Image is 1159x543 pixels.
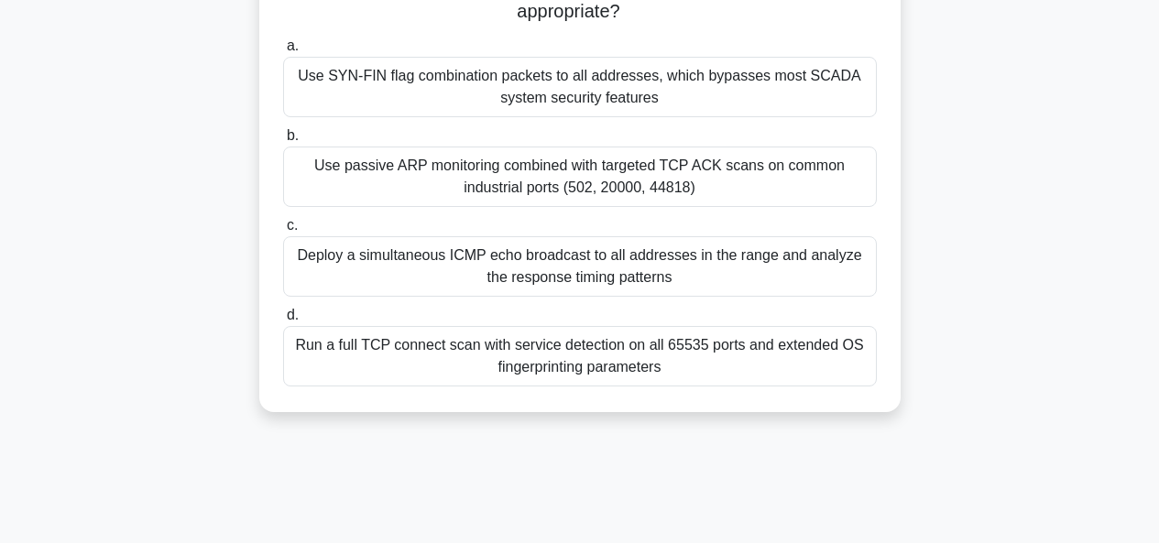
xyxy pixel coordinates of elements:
[287,307,299,322] span: d.
[283,326,877,386] div: Run a full TCP connect scan with service detection on all 65535 ports and extended OS fingerprint...
[283,147,877,207] div: Use passive ARP monitoring combined with targeted TCP ACK scans on common industrial ports (502, ...
[283,57,877,117] div: Use SYN-FIN flag combination packets to all addresses, which bypasses most SCADA system security ...
[283,236,877,297] div: Deploy a simultaneous ICMP echo broadcast to all addresses in the range and analyze the response ...
[287,127,299,143] span: b.
[287,217,298,233] span: c.
[287,38,299,53] span: a.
